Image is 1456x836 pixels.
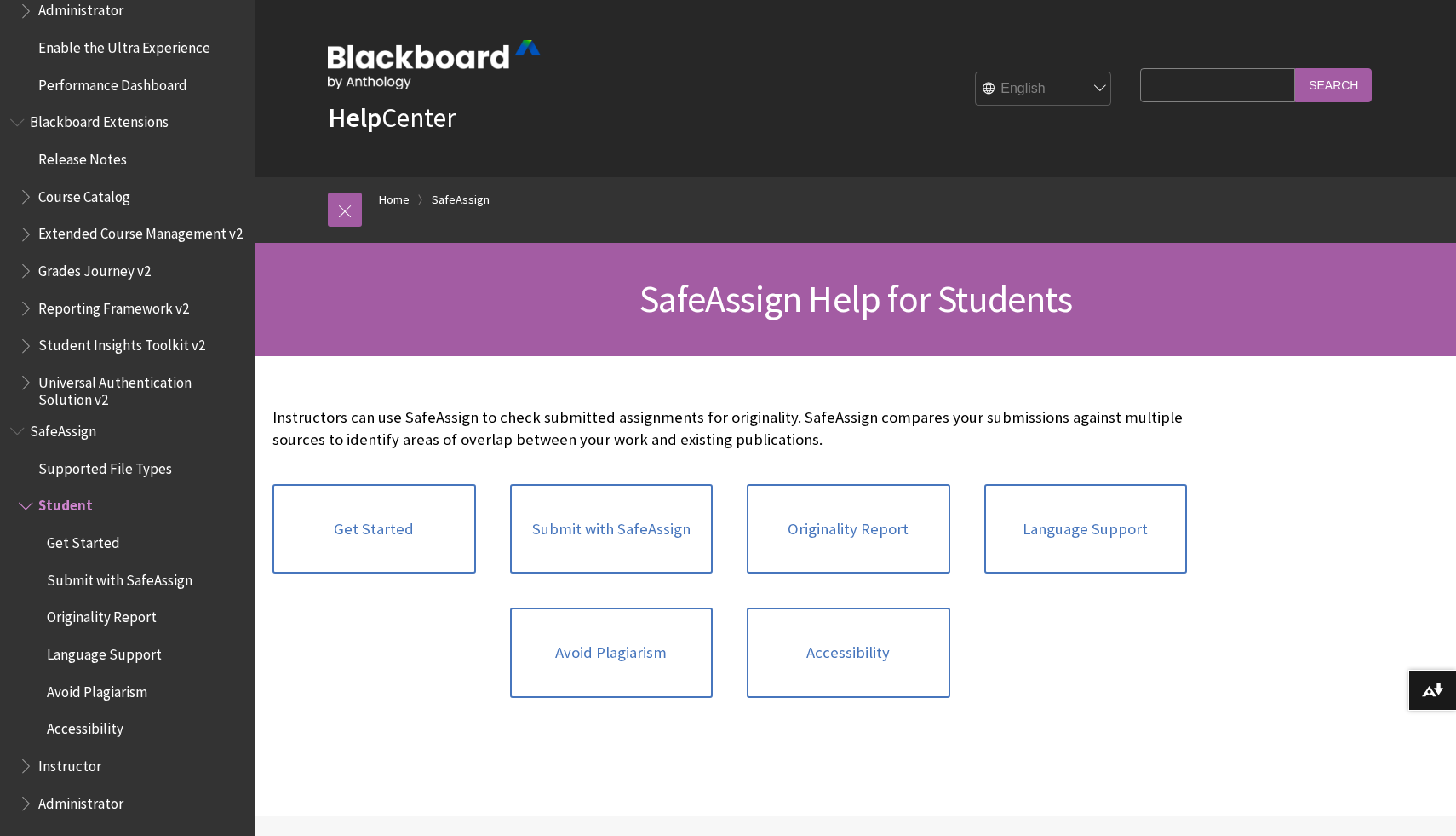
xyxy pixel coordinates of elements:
[10,108,245,409] nav: Book outline for Blackboard Extensions
[510,608,714,698] a: Avoid Plagiarism
[10,417,245,817] nav: Book outline for Blackboard SafeAssign
[747,484,950,574] a: Originality Report
[328,101,381,135] strong: Help
[38,332,205,355] span: Student Insights Toolkit v2
[47,677,147,701] span: Avoid Plagiarism
[38,492,93,515] span: Student
[30,108,169,131] span: Blackboard Extensions
[38,454,172,477] span: Supported File Types
[47,715,123,738] span: Accessibility
[47,528,120,551] span: Get Started
[510,484,714,574] a: Submit with SafeAssign
[272,484,476,574] a: Get Started
[38,182,130,205] span: Course Catalog
[38,220,243,243] span: Extended Course Management v2
[984,484,1188,574] a: Language Support
[379,189,410,210] a: Home
[38,33,210,56] span: Enable the Ultra Experience
[272,406,1187,451] p: Instructors can use SafeAssign to check submitted assignments for originality. SafeAssign compare...
[747,608,950,698] a: Accessibility
[47,603,157,626] span: Originality Report
[38,752,101,775] span: Instructor
[38,368,244,408] span: Universal Authentication Solution v2
[328,101,456,135] a: HelpCenter
[639,275,1072,322] span: SafeAssign Help for Students
[38,294,189,317] span: Reporting Framework v2
[30,417,96,440] span: SafeAssign
[47,640,162,663] span: Language Support
[38,257,151,280] span: Grades Journey v2
[47,566,192,589] span: Submit with SafeAssign
[432,189,490,210] a: SafeAssign
[1295,68,1372,101] input: Search
[976,72,1112,107] select: Site Language Selector
[38,789,123,812] span: Administrator
[38,71,187,94] span: Performance Dashboard
[328,40,541,89] img: Blackboard by Anthology
[38,145,127,168] span: Release Notes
